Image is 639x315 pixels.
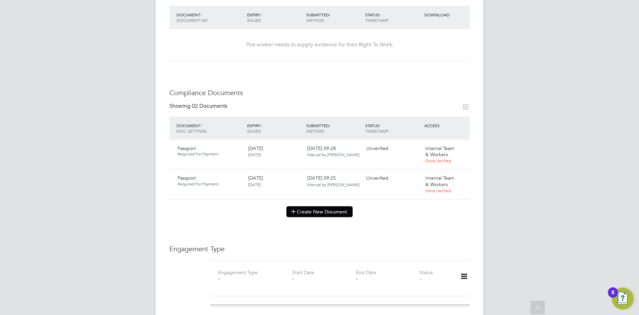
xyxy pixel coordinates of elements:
[364,9,423,26] div: STATUS
[307,152,360,157] span: Manual by [PERSON_NAME].
[177,181,243,187] span: Required For Payment
[307,182,360,187] span: Manual by [PERSON_NAME].
[423,9,470,21] div: DOWNLOAD
[366,175,388,181] span: Unverified
[248,182,261,187] span: [DATE]
[218,275,282,282] div: -
[365,128,388,134] span: TIMESTAMP
[292,269,314,275] label: Start Date
[425,145,454,157] span: Internal Team & Workers
[175,119,245,137] div: DOCUMENT
[286,206,353,217] button: Create New Document
[423,119,470,132] div: ACCESS
[425,175,454,187] span: Internal Team & Workers
[329,123,330,128] span: /
[307,175,360,187] span: [DATE] 09:25
[611,292,614,301] div: 8
[169,244,470,253] h3: Engagement Type
[304,9,364,26] div: SUBMITTED
[247,128,261,134] span: ISSUED
[192,103,227,109] span: 02 Documents
[169,88,470,97] h3: Compliance Documents
[612,288,634,310] button: Open Resource Center, 8 new notifications
[169,103,229,110] div: Showing
[365,17,388,23] span: TIMESTAMP
[218,269,258,275] label: Engagement Type
[366,145,388,151] span: Unverified
[248,145,263,151] span: [DATE]
[248,175,263,181] span: [DATE]
[329,12,330,17] span: /
[247,17,261,23] span: ISSUED
[304,119,364,137] div: SUBMITTED
[176,17,209,23] span: DOCUMENT NO.
[248,152,261,157] span: [DATE]
[306,17,324,23] span: METHOD
[292,275,356,282] div: -
[200,12,202,17] span: /
[364,119,423,137] div: STATUS
[379,123,381,128] span: /
[177,151,243,157] span: Required For Payment
[177,175,196,181] span: Passport
[425,158,451,163] span: Once Verified
[420,275,451,282] div: -
[260,123,262,128] span: /
[245,119,304,137] div: EXPIRY
[260,12,262,17] span: /
[425,188,451,193] span: Once Verified
[176,128,207,134] span: DOC. SETTINGS
[306,128,324,134] span: METHOD
[420,269,433,275] label: Status
[379,12,381,17] span: /
[356,275,420,282] div: -
[356,269,376,275] label: End Date
[176,41,463,48] div: This worker needs to supply evidence for their Right To Work.
[307,145,360,157] span: [DATE] 09:28
[177,145,196,151] span: Passport
[200,123,202,128] span: /
[245,9,304,26] div: EXPIRY
[175,9,245,26] div: DOCUMENT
